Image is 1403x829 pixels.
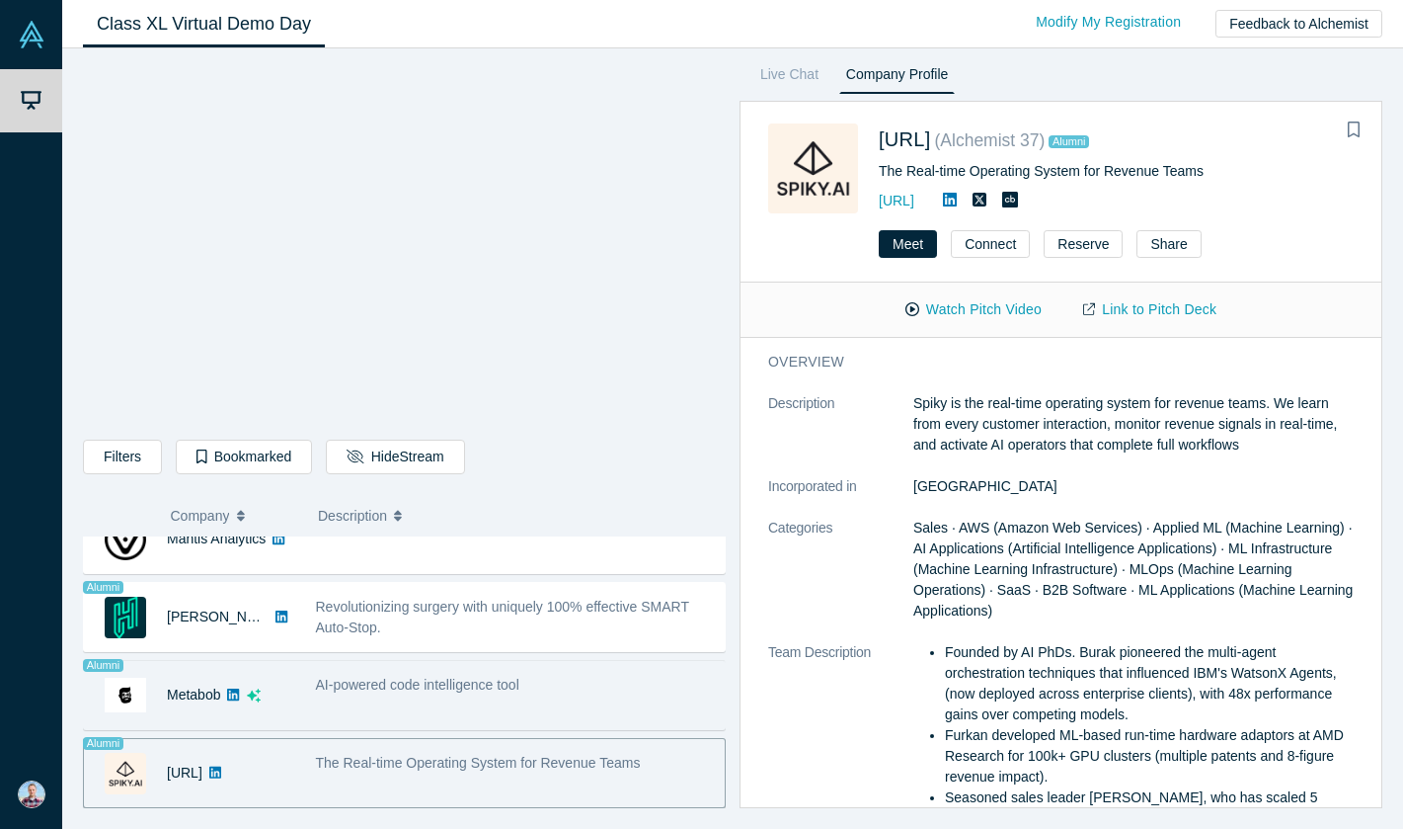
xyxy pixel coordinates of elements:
[326,440,464,474] button: HideStream
[753,62,825,94] a: Live Chat
[18,21,45,48] img: Alchemist Vault Logo
[83,1,325,47] a: Class XL Virtual Demo Day
[1062,292,1237,327] a: Link to Pitch Deck
[945,642,1354,725] li: Founded by AI PhDs. Burak pioneered the multi-agent orchestration techniques that influenced IBM'...
[167,765,202,781] a: [URL]
[768,124,858,213] img: Spiky.ai's Logo
[913,476,1354,497] dd: [GEOGRAPHIC_DATA]
[171,495,298,537] button: Company
[318,495,712,537] button: Description
[1215,10,1382,38] button: Feedback to Alchemist
[318,495,387,537] span: Description
[83,737,123,750] span: Alumni
[1044,230,1123,258] button: Reserve
[316,599,689,635] span: Revolutionizing surgery with uniquely 100% effective SMART Auto-Stop.
[167,687,220,703] a: Metabob
[1049,135,1089,148] span: Alumni
[768,393,913,476] dt: Description
[18,781,45,808] img: Noah Sochet's Account
[316,677,519,693] span: AI-powered code intelligence tool
[83,581,123,594] span: Alumni
[913,520,1353,619] span: Sales · AWS (Amazon Web Services) · Applied ML (Machine Learning) · AI Applications (Artificial I...
[879,128,931,150] a: [URL]
[1136,230,1201,258] button: Share
[839,62,955,94] a: Company Profile
[83,440,162,474] button: Filters
[1015,5,1202,40] a: Modify My Registration
[316,755,641,771] span: The Real-time Operating System for Revenue Teams
[768,476,913,518] dt: Incorporated in
[247,689,261,703] svg: dsa ai sparkles
[83,659,123,672] span: Alumni
[1340,117,1367,144] button: Bookmark
[105,753,146,794] img: Spiky.ai's Logo
[879,230,937,258] button: Meet
[768,352,1326,373] h3: overview
[84,64,725,425] iframe: Alchemist Class XL Demo Day: Vault
[105,519,146,560] img: Mantis Analytics's Logo
[879,161,1354,182] div: The Real-time Operating System for Revenue Teams
[167,609,335,624] a: [PERSON_NAME] Surgical
[167,531,266,546] a: Mantis Analytics
[176,440,312,474] button: Bookmarked
[913,393,1354,456] p: Spiky is the real-time operating system for revenue teams. We learn from every customer interacti...
[879,193,914,208] a: [URL]
[935,130,1046,150] small: ( Alchemist 37 )
[945,725,1354,788] li: Furkan developed ML-based run-time hardware adaptors at AMD Research for 100k+ GPU clusters (mult...
[105,597,146,638] img: Hubly Surgical's Logo
[171,495,230,537] span: Company
[105,675,146,716] img: Metabob's Logo
[951,230,1030,258] button: Connect
[885,292,1062,327] button: Watch Pitch Video
[768,518,913,642] dt: Categories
